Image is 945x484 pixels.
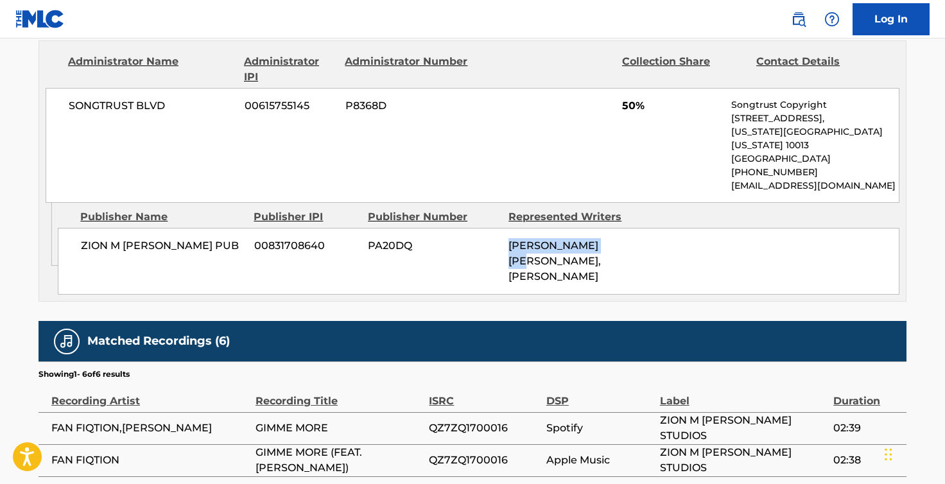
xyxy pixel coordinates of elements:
[833,453,900,468] span: 02:38
[791,12,806,27] img: search
[51,420,249,436] span: FAN FIQTION,[PERSON_NAME]
[824,12,840,27] img: help
[731,112,899,125] p: [STREET_ADDRESS],
[660,445,827,476] span: ZION M [PERSON_NAME] STUDIOS
[51,453,249,468] span: FAN FIQTION
[429,453,539,468] span: QZ7ZQ1700016
[622,98,722,114] span: 50%
[429,380,539,409] div: ISRC
[885,435,892,474] div: Drag
[756,54,881,85] div: Contact Details
[622,54,747,85] div: Collection Share
[660,413,827,444] span: ZION M [PERSON_NAME] STUDIOS
[254,209,358,225] div: Publisher IPI
[87,334,230,349] h5: Matched Recordings (6)
[80,209,244,225] div: Publisher Name
[68,54,234,85] div: Administrator Name
[15,10,65,28] img: MLC Logo
[833,420,900,436] span: 02:39
[345,98,470,114] span: P8368D
[833,380,900,409] div: Duration
[660,380,827,409] div: Label
[429,420,539,436] span: QZ7ZQ1700016
[51,380,249,409] div: Recording Artist
[244,54,335,85] div: Administrator IPI
[731,125,899,152] p: [US_STATE][GEOGRAPHIC_DATA][US_STATE] 10013
[69,98,235,114] span: SONGTRUST BLVD
[368,238,499,254] span: PA20DQ
[256,445,422,476] span: GIMME MORE (FEAT. [PERSON_NAME])
[508,209,639,225] div: Represented Writers
[786,6,811,32] a: Public Search
[731,152,899,166] p: [GEOGRAPHIC_DATA]
[731,179,899,193] p: [EMAIL_ADDRESS][DOMAIN_NAME]
[731,98,899,112] p: Songtrust Copyright
[256,420,422,436] span: GIMME MORE
[819,6,845,32] div: Help
[853,3,930,35] a: Log In
[731,166,899,179] p: [PHONE_NUMBER]
[256,380,422,409] div: Recording Title
[245,98,336,114] span: 00615755145
[546,420,654,436] span: Spotify
[254,238,358,254] span: 00831708640
[368,209,499,225] div: Publisher Number
[508,239,601,282] span: [PERSON_NAME] [PERSON_NAME], [PERSON_NAME]
[881,422,945,484] iframe: Chat Widget
[546,453,654,468] span: Apple Music
[345,54,469,85] div: Administrator Number
[39,368,130,380] p: Showing 1 - 6 of 6 results
[59,334,74,349] img: Matched Recordings
[546,380,654,409] div: DSP
[81,238,245,254] span: ZION M [PERSON_NAME] PUB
